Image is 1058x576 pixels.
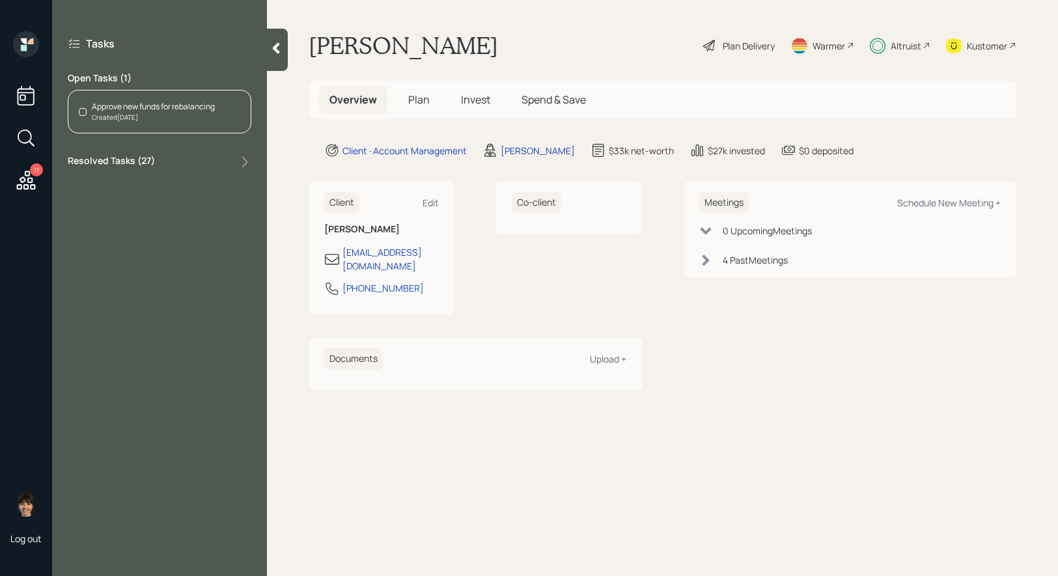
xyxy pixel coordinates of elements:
div: Schedule New Meeting + [897,197,1001,209]
div: 11 [30,163,43,176]
h1: [PERSON_NAME] [309,31,498,60]
div: Created [DATE] [92,113,215,122]
div: Edit [423,197,439,209]
div: $0 deposited [799,144,854,158]
div: 0 Upcoming Meeting s [723,224,812,238]
div: Client · Account Management [342,144,467,158]
div: $27k invested [708,144,765,158]
span: Plan [408,92,430,107]
span: Overview [329,92,377,107]
h6: Meetings [699,192,749,213]
h6: Documents [324,348,383,370]
div: Warmer [813,39,845,53]
label: Open Tasks ( 1 ) [68,72,251,85]
label: Tasks [86,36,115,51]
div: Upload + [590,353,626,365]
div: 4 Past Meeting s [723,253,788,267]
h6: [PERSON_NAME] [324,224,439,235]
span: Invest [461,92,490,107]
h6: Client [324,192,359,213]
h6: Co-client [512,192,561,213]
div: Approve new funds for rebalancing [92,101,215,113]
div: Altruist [891,39,921,53]
div: [PHONE_NUMBER] [342,281,424,295]
img: treva-nostdahl-headshot.png [13,491,39,517]
div: Log out [10,532,42,545]
div: $33k net-worth [609,144,674,158]
div: [EMAIL_ADDRESS][DOMAIN_NAME] [342,245,439,273]
span: Spend & Save [522,92,586,107]
div: Kustomer [967,39,1007,53]
div: [PERSON_NAME] [501,144,575,158]
div: Plan Delivery [723,39,775,53]
label: Resolved Tasks ( 27 ) [68,154,155,170]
